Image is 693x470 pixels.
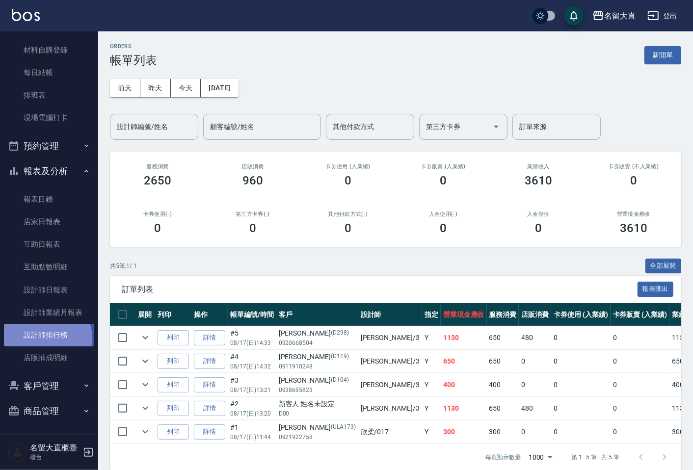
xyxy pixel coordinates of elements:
td: 480 [519,397,551,420]
p: 08/17 (日) 14:32 [230,362,274,371]
button: 列印 [158,354,189,369]
button: Open [488,119,504,134]
h3: 3610 [525,174,552,187]
button: 全部展開 [645,259,682,274]
td: 1130 [441,326,487,349]
button: expand row [138,377,153,392]
h3: 0 [535,221,542,235]
td: 0 [519,373,551,396]
button: expand row [138,424,153,439]
button: save [564,6,584,26]
td: 650 [487,350,519,373]
h2: 卡券使用(-) [122,211,193,217]
td: #3 [228,373,276,396]
a: 報表目錄 [4,188,94,210]
h3: 服務消費 [122,163,193,170]
td: 0 [519,420,551,444]
h2: 卡券販賣 (入業績) [407,163,479,170]
h3: 2650 [144,174,171,187]
div: [PERSON_NAME] [279,352,356,362]
button: 報表匯出 [638,282,674,297]
td: [PERSON_NAME] /3 [358,326,422,349]
h2: 卡券使用 (入業績) [312,163,384,170]
td: [PERSON_NAME] /3 [358,350,422,373]
a: 詳情 [194,330,225,345]
td: #2 [228,397,276,420]
img: Logo [12,9,40,21]
button: 昨天 [140,79,171,97]
p: 08/17 (日) 13:21 [230,386,274,394]
a: 設計師業績月報表 [4,301,94,324]
h3: 0 [440,174,447,187]
td: 欣柔 /017 [358,420,422,444]
img: Person [8,443,27,462]
p: 0938695823 [279,386,356,394]
td: 650 [487,397,519,420]
button: expand row [138,330,153,345]
td: #5 [228,326,276,349]
h3: 0 [630,174,637,187]
a: 店家日報表 [4,210,94,233]
button: 列印 [158,330,189,345]
th: 店販消費 [519,303,551,326]
button: 報表及分析 [4,158,94,184]
p: 08/17 (日) 11:44 [230,433,274,442]
a: 互助點數明細 [4,256,94,278]
td: 0 [611,373,670,396]
th: 操作 [191,303,228,326]
button: 列印 [158,424,189,440]
td: Y [422,350,441,373]
a: 詳情 [194,354,225,369]
h2: 入金使用(-) [407,211,479,217]
td: [PERSON_NAME] /3 [358,397,422,420]
h3: 960 [242,174,263,187]
td: 0 [611,420,670,444]
h2: 業績收入 [503,163,574,170]
th: 客戶 [276,303,358,326]
h2: 入金儲值 [503,211,574,217]
td: 0 [551,397,611,420]
td: 0 [611,397,670,420]
button: 列印 [158,401,189,416]
td: 300 [441,420,487,444]
td: 650 [441,350,487,373]
button: expand row [138,401,153,416]
th: 服務消費 [487,303,519,326]
td: 0 [551,350,611,373]
a: 材料自購登錄 [4,39,94,61]
a: 設計師日報表 [4,279,94,301]
td: Y [422,373,441,396]
p: 第 1–5 筆 共 5 筆 [572,453,619,462]
th: 卡券使用 (入業績) [551,303,611,326]
td: Y [422,326,441,349]
h3: 0 [249,221,256,235]
a: 店販抽成明細 [4,346,94,369]
th: 營業現金應收 [441,303,487,326]
p: (D104) [331,375,349,386]
td: 0 [611,326,670,349]
th: 卡券販賣 (入業績) [611,303,670,326]
td: 0 [611,350,670,373]
td: 1130 [441,397,487,420]
p: (D298) [331,328,349,339]
button: 客戶管理 [4,373,94,399]
button: 列印 [158,377,189,392]
h2: 卡券販賣 (不入業績) [598,163,669,170]
td: 0 [519,350,551,373]
button: 登出 [643,7,681,25]
p: D00 [279,409,356,418]
td: 400 [441,373,487,396]
td: #1 [228,420,276,444]
a: 設計師排行榜 [4,324,94,346]
button: 名留大直 [588,6,640,26]
p: 共 5 筆, 1 / 1 [110,261,137,270]
h2: 營業現金應收 [598,211,669,217]
h5: 名留大直櫃臺 [30,443,80,453]
th: 帳單編號/時間 [228,303,276,326]
h3: 0 [345,221,351,235]
button: expand row [138,354,153,368]
h2: 其他付款方式(-) [312,211,384,217]
td: Y [422,397,441,420]
p: 櫃台 [30,453,80,462]
p: 0911910248 [279,362,356,371]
